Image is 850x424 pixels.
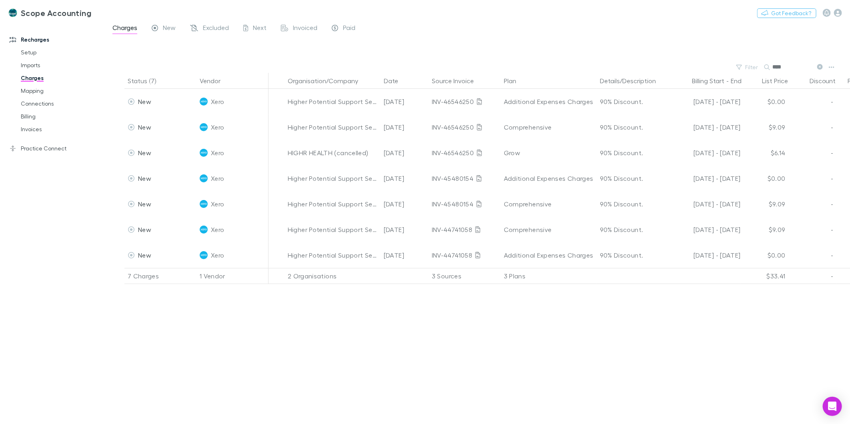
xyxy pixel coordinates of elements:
div: [DATE] - [DATE] [672,217,741,242]
img: Xero's Logo [200,149,208,157]
div: - [789,114,837,140]
div: [DATE] - [DATE] [672,140,741,166]
div: [DATE] - [DATE] [672,191,741,217]
span: Xero [211,114,224,140]
div: $0.00 [741,89,789,114]
div: INV-45480154 [432,191,497,217]
span: New [138,174,151,182]
div: [DATE] - [DATE] [672,89,741,114]
div: 2 Organisations [285,268,381,284]
div: Additional Expenses Charges [504,89,593,114]
div: - [672,73,750,89]
span: New [138,123,151,131]
div: Additional Expenses Charges [504,242,593,268]
div: HIGHR HEALTH (cancelled) [288,140,377,166]
div: Open Intercom Messenger [823,397,842,416]
div: - [789,191,837,217]
span: Excluded [203,24,229,34]
a: Connections [13,97,110,110]
button: Organisation/Company [288,73,368,89]
div: [DATE] - [DATE] [672,242,741,268]
div: [DATE] [381,191,429,217]
div: 90% Discount. [600,166,666,191]
span: Xero [211,242,224,268]
div: 3 Sources [429,268,501,284]
div: Additional Expenses Charges [504,166,593,191]
button: Vendor [200,73,230,89]
div: Higher Potential Support Services Pty Ltd [288,166,377,191]
span: New [138,251,151,259]
img: Xero's Logo [200,174,208,182]
div: [DATE] [381,242,429,268]
div: 90% Discount. [600,242,666,268]
a: Billing [13,110,110,123]
div: Grow [504,140,593,166]
div: [DATE] [381,89,429,114]
span: Xero [211,191,224,217]
div: INV-46546250 [432,140,497,166]
span: Charges [112,24,137,34]
span: New [138,200,151,208]
a: Setup [13,46,110,59]
div: Higher Potential Support Services Pty Ltd [288,89,377,114]
div: $0.00 [741,166,789,191]
button: Got Feedback? [757,8,816,18]
div: 90% Discount. [600,217,666,242]
div: 90% Discount. [600,114,666,140]
button: Billing Start [692,73,725,89]
span: Xero [211,166,224,191]
span: Next [253,24,267,34]
div: INV-46546250 [432,89,497,114]
button: Discount [810,73,846,89]
div: 90% Discount. [600,191,666,217]
div: 90% Discount. [600,140,666,166]
div: INV-46546250 [432,114,497,140]
span: New [138,226,151,233]
div: [DATE] [381,114,429,140]
div: Higher Potential Support Services Pty Ltd [288,217,377,242]
img: Xero's Logo [200,251,208,259]
div: Comprehensive [504,114,593,140]
button: Filter [732,62,763,72]
div: - [789,217,837,242]
img: Xero's Logo [200,123,208,131]
a: Invoices [13,123,110,136]
div: - [789,166,837,191]
div: Higher Potential Support Services Pty Ltd [288,191,377,217]
div: $9.09 [741,114,789,140]
div: 3 Plans [501,268,597,284]
a: Charges [13,72,110,84]
span: Xero [211,140,224,166]
button: Details/Description [600,73,666,89]
h3: Scope Accounting [21,8,91,18]
div: INV-45480154 [432,166,497,191]
a: Scope Accounting [3,3,96,22]
div: 90% Discount. [600,89,666,114]
div: $9.09 [741,217,789,242]
div: - [789,89,837,114]
img: Scope Accounting's Logo [8,8,18,18]
span: Xero [211,89,224,114]
div: $6.14 [741,140,789,166]
div: - [789,140,837,166]
button: End [731,73,742,89]
span: Invoiced [293,24,317,34]
div: Higher Potential Support Services Pty Ltd [288,242,377,268]
div: 7 Charges [124,268,196,284]
img: Xero's Logo [200,98,208,106]
span: Paid [343,24,355,34]
div: [DATE] [381,217,429,242]
div: INV-44741058 [432,217,497,242]
div: Comprehensive [504,217,593,242]
button: Date [384,73,408,89]
button: Status (7) [128,73,166,89]
img: Xero's Logo [200,200,208,208]
div: [DATE] - [DATE] [672,114,741,140]
button: Plan [504,73,526,89]
span: New [138,149,151,156]
a: Mapping [13,84,110,97]
div: [DATE] - [DATE] [672,166,741,191]
span: New [138,98,151,105]
div: Comprehensive [504,191,593,217]
span: New [163,24,176,34]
